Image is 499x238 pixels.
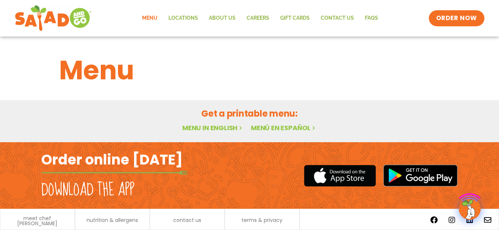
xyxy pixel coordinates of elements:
a: Menú en español [251,123,317,132]
span: ORDER NOW [436,14,477,23]
a: Locations [163,10,203,27]
a: nutrition & allergens [87,218,138,223]
img: fork [41,171,187,175]
a: GIFT CARDS [275,10,315,27]
a: Contact Us [315,10,359,27]
a: About Us [203,10,241,27]
img: google_play [383,165,458,186]
h2: Download the app [41,180,134,200]
a: Careers [241,10,275,27]
h2: Order online [DATE] [41,151,183,169]
a: terms & privacy [241,218,282,223]
img: new-SAG-logo-768×292 [15,4,92,33]
a: Menu in English [182,123,244,132]
img: appstore [304,164,376,188]
h1: Menu [59,50,440,90]
h2: Get a printable menu: [59,107,440,120]
a: FAQs [359,10,384,27]
nav: Menu [137,10,384,27]
a: ORDER NOW [429,10,484,26]
a: meet chef [PERSON_NAME] [4,216,71,226]
a: Menu [137,10,163,27]
a: contact us [173,218,201,223]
